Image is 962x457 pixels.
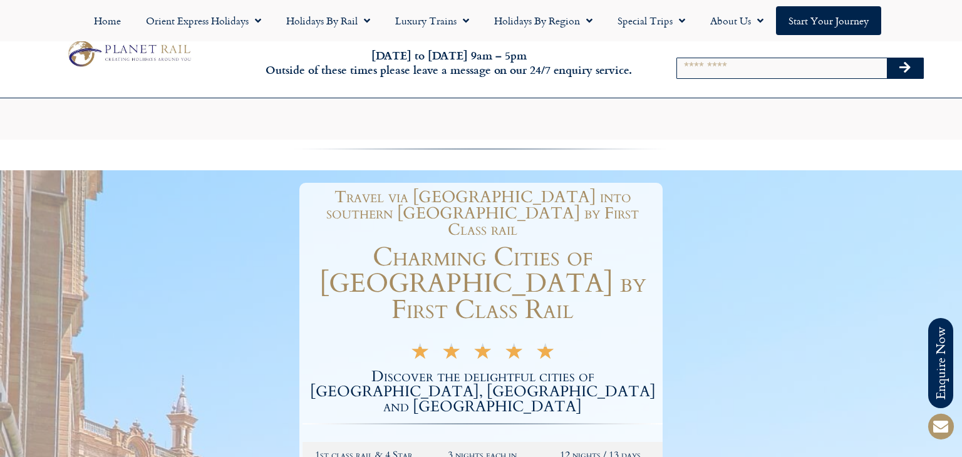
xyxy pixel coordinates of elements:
i: ★ [473,347,492,361]
a: Orient Express Holidays [133,6,274,35]
i: ★ [410,347,430,361]
h2: Discover the delightful cities of [GEOGRAPHIC_DATA], [GEOGRAPHIC_DATA] and [GEOGRAPHIC_DATA] [303,369,663,414]
i: ★ [535,347,555,361]
a: Holidays by Rail [274,6,383,35]
img: Planet Rail Train Holidays Logo [63,38,194,69]
i: ★ [442,347,461,361]
nav: Menu [6,6,956,35]
a: About Us [698,6,776,35]
a: Luxury Trains [383,6,482,35]
h1: Charming Cities of [GEOGRAPHIC_DATA] by First Class Rail [303,244,663,323]
a: Special Trips [605,6,698,35]
div: 5/5 [410,344,555,361]
i: ★ [504,347,524,361]
a: Start your Journey [776,6,881,35]
a: Holidays by Region [482,6,605,35]
h1: Travel via [GEOGRAPHIC_DATA] into southern [GEOGRAPHIC_DATA] by First Class rail [309,189,656,238]
a: Home [81,6,133,35]
button: Search [887,58,923,78]
h6: [DATE] to [DATE] 9am – 5pm Outside of these times please leave a message on our 24/7 enquiry serv... [260,48,638,78]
